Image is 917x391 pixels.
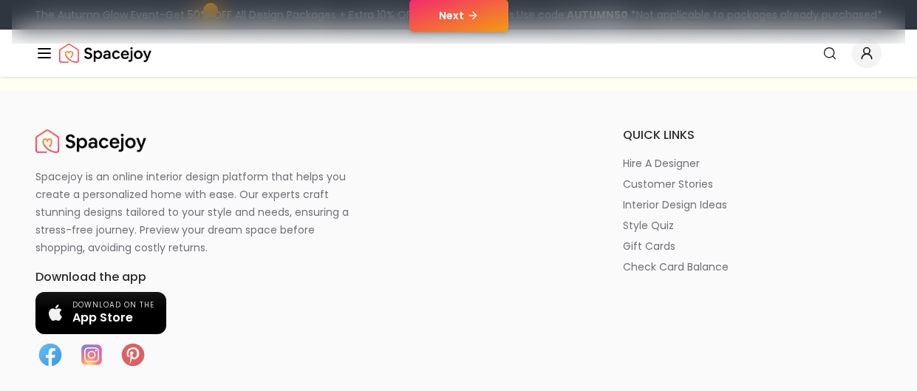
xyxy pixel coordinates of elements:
p: interior design ideas [623,197,727,212]
img: Instagram icon [77,340,106,370]
p: gift cards [623,239,675,254]
a: style quiz [623,218,882,233]
a: customer stories [623,177,882,191]
a: Spacejoy [35,126,146,156]
img: Apple logo [47,305,64,321]
span: App Store [72,310,154,325]
h6: Download the app [35,268,587,286]
a: gift cards [623,239,882,254]
img: Facebook icon [35,340,65,370]
span: Download on the [72,301,154,310]
img: Pinterest icon [118,340,148,370]
p: hire a designer [623,156,700,171]
img: Spacejoy Logo [59,38,151,68]
p: check card balance [623,259,729,274]
a: Download on the App Store [35,292,166,334]
p: Spacejoy is an online interior design platform that helps you create a personalized home with eas... [35,168,367,256]
a: interior design ideas [623,197,882,212]
img: Spacejoy Logo [35,126,146,156]
h6: quick links [623,126,882,144]
p: customer stories [623,177,713,191]
a: check card balance [623,259,882,274]
a: hire a designer [623,156,882,171]
p: style quiz [623,218,674,233]
a: Spacejoy [59,38,151,68]
nav: Global [35,30,882,77]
